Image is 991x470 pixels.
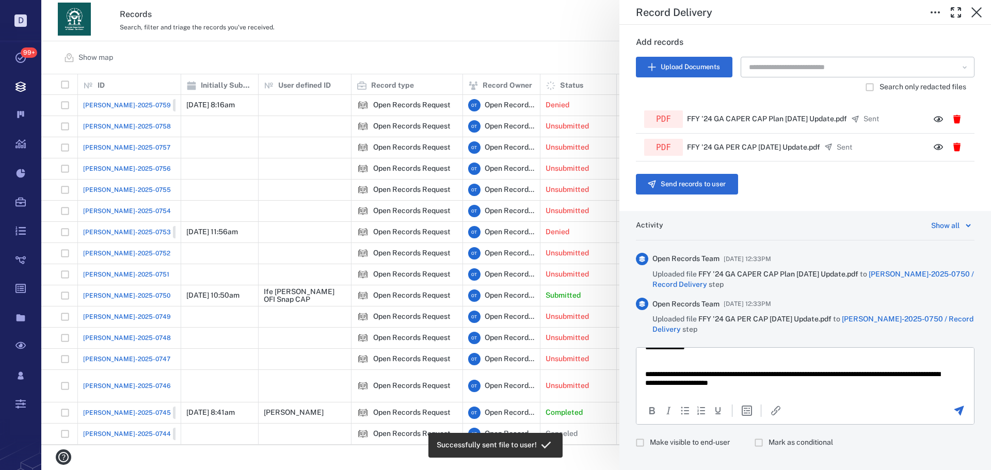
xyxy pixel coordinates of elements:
div: pdf [644,110,683,128]
span: Mark as conditional [769,437,833,448]
div: Show all [931,219,960,232]
a: [PERSON_NAME]-2025-0750 / Record Delivery [652,270,974,288]
span: Search only redacted files [880,82,966,92]
span: Uploaded file to step [652,314,974,334]
button: Underline [712,404,724,417]
button: Upload Documents [636,57,732,77]
div: Citizen will see comment [636,433,738,452]
p: FFY '24 GA PER CAP [DATE] Update.pdf [687,142,820,153]
button: Open [958,61,971,73]
h6: Add records [636,36,974,57]
div: Numbered list [695,404,708,417]
span: [DATE] 12:33PM [724,253,771,265]
span: [DATE] 12:33PM [724,298,771,310]
button: Bold [646,404,658,417]
button: Italic [662,404,675,417]
button: Insert/edit link [770,404,782,417]
span: Help [23,7,44,17]
p: D [14,14,27,27]
span: Uploaded file to step [652,269,974,289]
div: pdf [644,139,683,156]
button: Send records to user [636,174,738,195]
div: Bullet list [679,404,691,417]
div: Comment will be marked as non-final decision [755,433,841,452]
p: Sent [837,142,852,153]
span: Make visible to end-user [650,437,730,448]
button: Close [966,2,987,23]
a: [PERSON_NAME]-2025-0750 / Record Delivery [652,315,973,333]
iframe: Rich Text Area [636,348,974,396]
button: Send the comment [953,404,965,417]
span: 99+ [21,47,37,58]
span: FFY '24 GA CAPER CAP Plan [DATE] Update.pdf [698,270,860,278]
p: FFY '24 GA CAPER CAP Plan [DATE] Update.pdf [687,114,847,124]
div: Search Document Manager Files [741,57,974,77]
h5: Record Delivery [636,6,712,19]
span: FFY '24 GA PER CAP [DATE] Update.pdf [698,315,833,323]
h6: Activity [636,220,663,231]
p: Sent [864,114,879,124]
button: Insert template [741,404,753,417]
button: Toggle to Edit Boxes [925,2,946,23]
button: Toggle Fullscreen [946,2,966,23]
span: Open Records Team [652,299,720,310]
div: Successfully sent file to user! [437,436,537,455]
span: Open Records Team [652,254,720,264]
